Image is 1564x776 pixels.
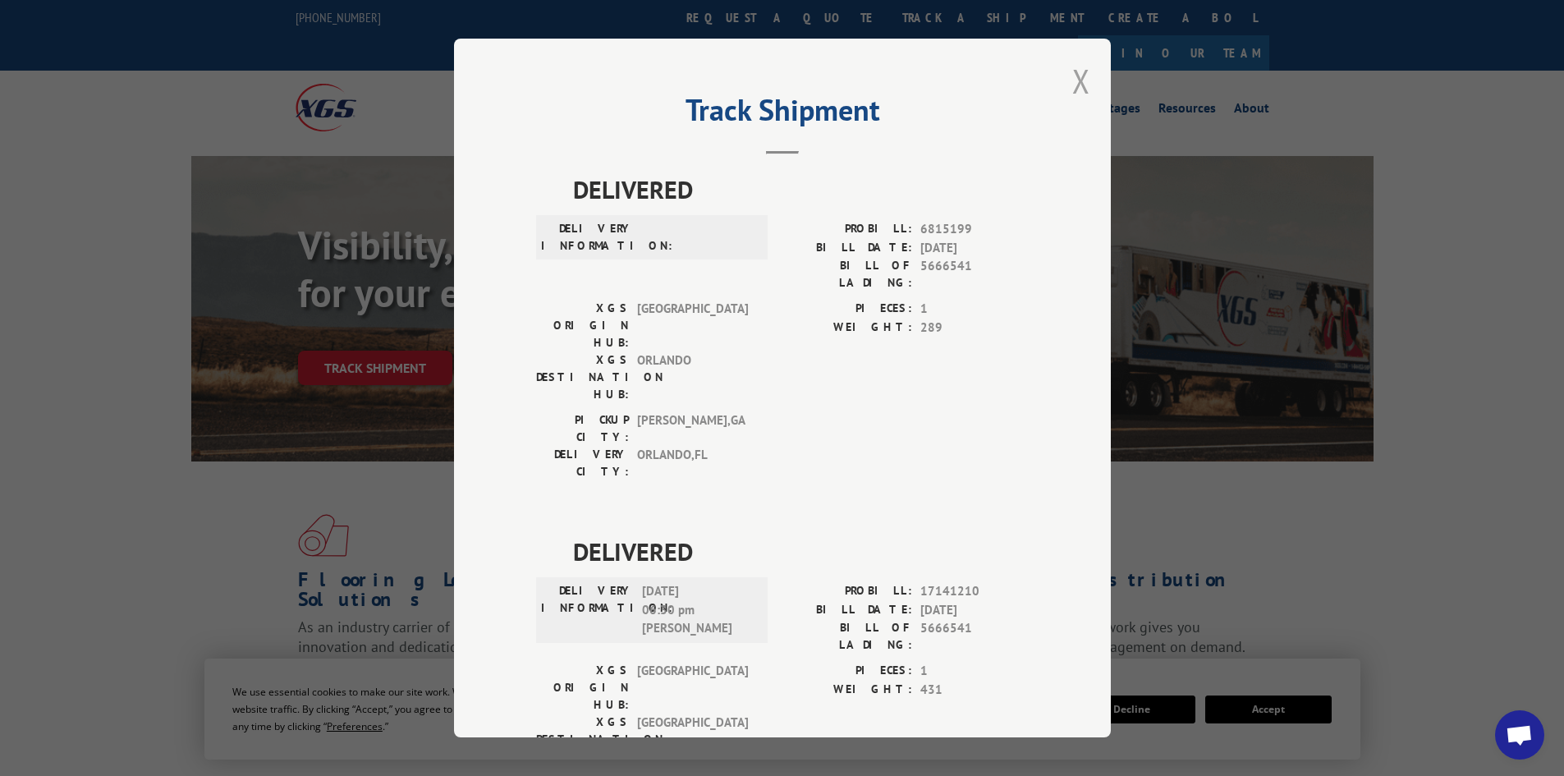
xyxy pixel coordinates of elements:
[573,533,1029,570] span: DELIVERED
[782,220,912,239] label: PROBILL:
[536,99,1029,130] h2: Track Shipment
[920,220,1029,239] span: 6815199
[782,257,912,292] label: BILL OF LADING:
[782,300,912,319] label: PIECES:
[541,582,634,638] label: DELIVERY INFORMATION:
[782,239,912,258] label: BILL DATE:
[920,619,1029,654] span: 5666541
[782,662,912,681] label: PIECES:
[637,446,748,480] span: ORLANDO , FL
[920,582,1029,601] span: 17141210
[782,319,912,337] label: WEIGHT:
[637,351,748,403] span: ORLANDO
[536,446,629,480] label: DELIVERY CITY:
[536,351,629,403] label: XGS DESTINATION HUB:
[536,662,629,714] label: XGS ORIGIN HUB:
[541,220,634,255] label: DELIVERY INFORMATION:
[637,300,748,351] span: [GEOGRAPHIC_DATA]
[637,714,748,765] span: [GEOGRAPHIC_DATA]
[782,582,912,601] label: PROBILL:
[920,319,1029,337] span: 289
[920,601,1029,620] span: [DATE]
[536,714,629,765] label: XGS DESTINATION HUB:
[637,662,748,714] span: [GEOGRAPHIC_DATA]
[573,171,1029,208] span: DELIVERED
[920,300,1029,319] span: 1
[782,619,912,654] label: BILL OF LADING:
[536,300,629,351] label: XGS ORIGIN HUB:
[920,239,1029,258] span: [DATE]
[782,681,912,700] label: WEIGHT:
[637,411,748,446] span: [PERSON_NAME] , GA
[536,411,629,446] label: PICKUP CITY:
[920,257,1029,292] span: 5666541
[642,582,753,638] span: [DATE] 06:30 pm [PERSON_NAME]
[782,601,912,620] label: BILL DATE:
[1495,710,1544,760] div: Open chat
[920,681,1029,700] span: 431
[1072,59,1090,103] button: Close modal
[920,662,1029,681] span: 1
